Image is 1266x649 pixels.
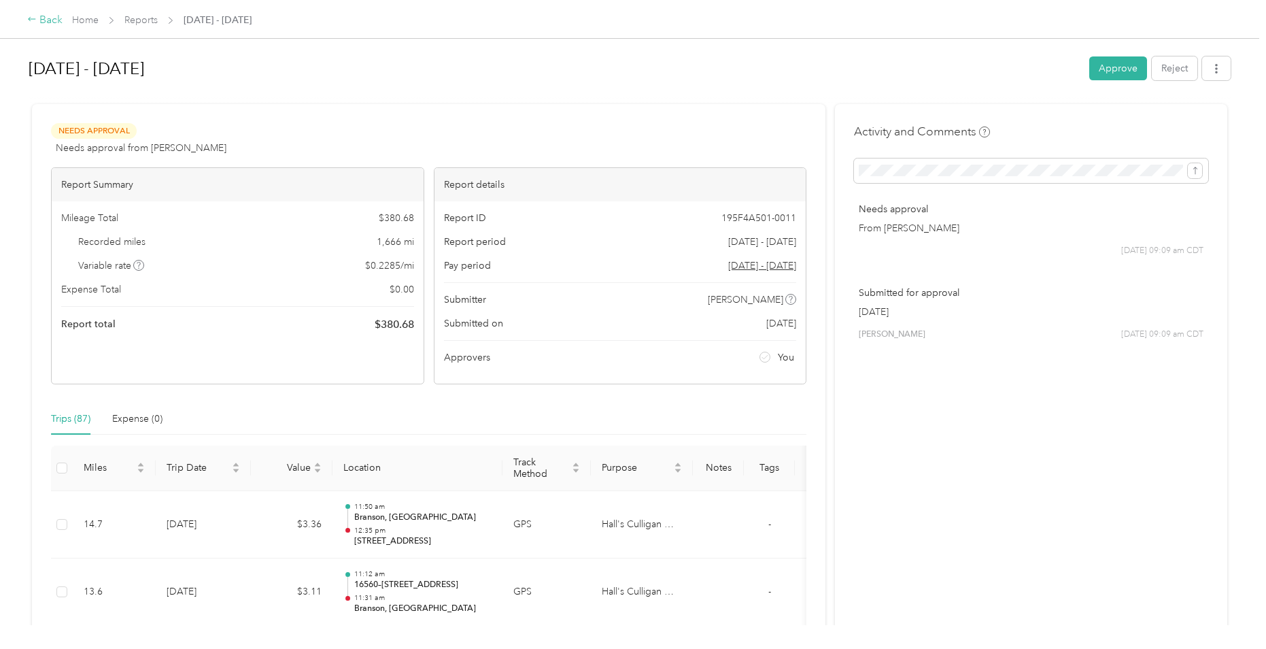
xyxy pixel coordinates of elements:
[73,491,156,559] td: 14.7
[27,12,63,29] div: Back
[674,467,682,475] span: caret-down
[78,259,145,273] span: Variable rate
[61,211,118,225] span: Mileage Total
[375,316,414,333] span: $ 380.68
[156,491,251,559] td: [DATE]
[1152,56,1197,80] button: Reject
[84,462,134,473] span: Miles
[313,461,322,469] span: caret-up
[502,559,591,627] td: GPS
[591,491,693,559] td: Hall's Culligan Water
[354,593,492,603] p: 11:31 am
[78,235,146,249] span: Recorded miles
[124,14,158,26] a: Reports
[51,123,137,139] span: Needs Approval
[332,446,502,491] th: Location
[51,412,90,427] div: Trips (87)
[502,446,591,491] th: Track Method
[1121,329,1203,341] span: [DATE] 09:09 am CDT
[313,467,322,475] span: caret-down
[444,211,486,225] span: Report ID
[444,259,491,273] span: Pay period
[572,461,580,469] span: caret-up
[156,559,251,627] td: [DATE]
[354,603,492,615] p: Branson, [GEOGRAPHIC_DATA]
[591,446,693,491] th: Purpose
[73,446,156,491] th: Miles
[602,462,671,473] span: Purpose
[61,282,121,297] span: Expense Total
[354,579,492,591] p: 16560–[STREET_ADDRESS]
[1089,56,1147,80] button: Approve
[167,462,229,473] span: Trip Date
[29,52,1080,85] h1: Aug 1 - 31, 2025
[768,586,771,597] span: -
[379,211,414,225] span: $ 380.68
[156,446,251,491] th: Trip Date
[591,559,693,627] td: Hall's Culligan Water
[854,123,990,140] h4: Activity and Comments
[444,293,486,307] span: Submitter
[52,168,424,201] div: Report Summary
[137,467,145,475] span: caret-down
[693,446,744,491] th: Notes
[859,286,1203,300] p: Submitted for approval
[434,168,806,201] div: Report details
[354,502,492,512] p: 11:50 am
[73,559,156,627] td: 13.6
[1190,573,1266,649] iframe: Everlance-gr Chat Button Frame
[721,211,796,225] span: 195F4A501-0011
[513,456,569,480] span: Track Method
[444,235,506,249] span: Report period
[708,293,783,307] span: [PERSON_NAME]
[572,467,580,475] span: caret-down
[232,461,240,469] span: caret-up
[112,412,162,427] div: Expense (0)
[444,350,490,365] span: Approvers
[390,282,414,297] span: $ 0.00
[766,316,796,331] span: [DATE]
[251,446,332,491] th: Value
[61,317,116,331] span: Report total
[354,569,492,579] p: 11:12 am
[72,14,99,26] a: Home
[354,512,492,524] p: Branson, [GEOGRAPHIC_DATA]
[744,446,795,491] th: Tags
[859,221,1203,235] p: From [PERSON_NAME]
[251,491,332,559] td: $3.36
[365,259,414,273] span: $ 0.2285 / mi
[232,467,240,475] span: caret-down
[674,461,682,469] span: caret-up
[56,141,226,155] span: Needs approval from [PERSON_NAME]
[728,259,796,273] span: Go to pay period
[251,559,332,627] td: $3.11
[377,235,414,249] span: 1,666 mi
[354,526,492,535] p: 12:35 pm
[1121,245,1203,257] span: [DATE] 09:09 am CDT
[444,316,503,331] span: Submitted on
[502,491,591,559] td: GPS
[859,329,925,341] span: [PERSON_NAME]
[859,305,1203,319] p: [DATE]
[184,13,252,27] span: [DATE] - [DATE]
[778,350,794,365] span: You
[768,518,771,530] span: -
[354,535,492,548] p: [STREET_ADDRESS]
[137,461,145,469] span: caret-up
[728,235,796,249] span: [DATE] - [DATE]
[262,462,311,473] span: Value
[859,202,1203,216] p: Needs approval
